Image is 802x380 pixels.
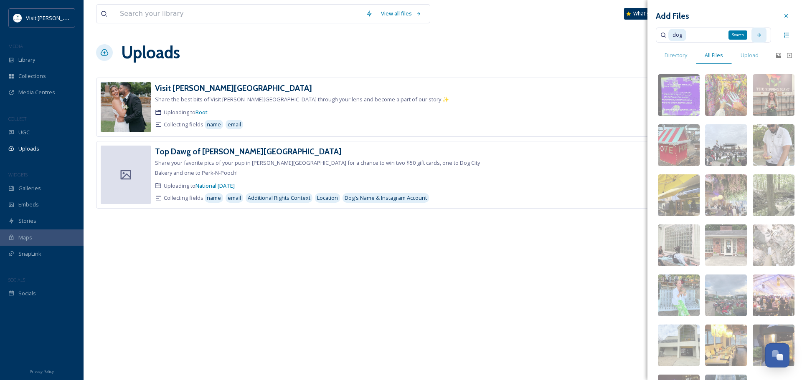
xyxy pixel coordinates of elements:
img: 630223c2-8f64-40c5-804d-5535e508c18b.jpg [705,174,747,216]
span: Maps [18,234,32,242]
a: Uploads [121,40,180,65]
span: dog [668,29,686,41]
img: 4116aec3-9c32-4da3-b878-d2b41824305f.jpg [705,224,747,266]
span: Dog's Name & Instagram Account [345,194,427,202]
span: Visit [PERSON_NAME][GEOGRAPHIC_DATA] [26,14,132,22]
a: Root [195,108,208,116]
img: 7ef980c6-8339-4f84-ab95-42fe68e137ad.jpg [705,74,747,116]
img: e7517cc7-3426-4f1e-896e-fdeac9ab6870.jpg [753,224,794,266]
span: WIDGETS [8,171,28,178]
span: Upload [741,51,759,59]
img: download%20%281%29.png [13,14,22,22]
span: Uploading to [164,108,208,116]
h3: Visit [PERSON_NAME][GEOGRAPHIC_DATA] [155,83,312,93]
img: 62a57630-ea05-4da3-93d8-90b8290515df.jpg [705,124,747,166]
span: All Files [705,51,723,59]
span: COLLECT [8,116,26,122]
span: Uploading to [164,182,235,190]
img: 50f8717a-a548-4dbb-bf09-02947b386b24.jpg [753,174,794,216]
img: 4091c713-65c4-4dd1-a869-b13f9c8c2da9.jpg [658,274,700,316]
a: Privacy Policy [30,366,54,376]
span: Socials [18,289,36,297]
span: Share the best bits of Visit [PERSON_NAME][GEOGRAPHIC_DATA] through your lens and become a part o... [155,96,449,103]
img: c5ef246f-e110-4b50-a027-a6deab1b856b.jpg [705,274,747,316]
img: 10719c7f-5f6d-4064-9813-497de40c6e49.jpg [101,82,151,132]
img: d36c9350-9e5f-471c-918d-1086be97fa9e.jpg [658,124,700,166]
img: 52150fd4-033a-401b-84f8-b35ec38693b6.jpg [753,274,794,316]
img: a19b1af9-db05-40f4-9fe5-b551fa916e24.jpg [753,325,794,366]
h3: Top Dawg of [PERSON_NAME][GEOGRAPHIC_DATA] [155,146,342,156]
span: Collections [18,72,46,80]
img: def1f3ab-8761-4bb4-826d-d168d9b645a9.jpg [658,325,700,366]
span: Location [317,194,338,202]
a: National [DATE] [195,182,235,189]
span: Directory [665,51,687,59]
img: 0839d1db-412b-4dcc-ba60-16b6e5d0dd99.jpg [705,325,747,366]
a: Visit [PERSON_NAME][GEOGRAPHIC_DATA] [155,82,312,94]
span: Share your favorite pics of your pup in [PERSON_NAME][GEOGRAPHIC_DATA] for a chance to win two $5... [155,159,480,176]
span: Uploads [18,145,39,153]
span: MEDIA [8,43,23,49]
span: UGC [18,128,30,136]
span: name [207,121,221,128]
span: Library [18,56,35,64]
img: 00fc21ff-ce5d-4798-837b-5f1037713a0a.jpg [658,174,700,216]
span: email [228,121,241,128]
input: Search your library [116,5,362,23]
a: What's New [624,8,666,20]
span: name [207,194,221,202]
span: Collecting fields [164,194,203,202]
span: SnapLink [18,250,41,258]
span: email [228,194,241,202]
img: 41299bc5-8eed-4d61-86dc-46f6df18eb1e.jpg [658,74,700,116]
span: Additional Rights Context [248,194,310,202]
h3: Add Files [656,10,689,22]
img: cf4d0850-d10d-46dd-8b22-2edc9d048aaa.jpg [658,224,700,266]
span: SOCIALS [8,277,25,283]
span: Embeds [18,201,39,209]
span: Privacy Policy [30,369,54,374]
a: View all files [377,5,426,22]
span: Galleries [18,184,41,192]
img: 0680ae32-357f-47ac-8ac7-81ea3321abf6.jpg [753,74,794,116]
img: 01992fe7-ba60-436b-8814-17af73675778.jpg [753,124,794,166]
div: Search [728,30,747,40]
span: Media Centres [18,88,55,96]
button: Open Chat [765,343,789,367]
a: Top Dawg of [PERSON_NAME][GEOGRAPHIC_DATA] [155,146,342,158]
span: Stories [18,217,36,225]
span: Collecting fields [164,121,203,128]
